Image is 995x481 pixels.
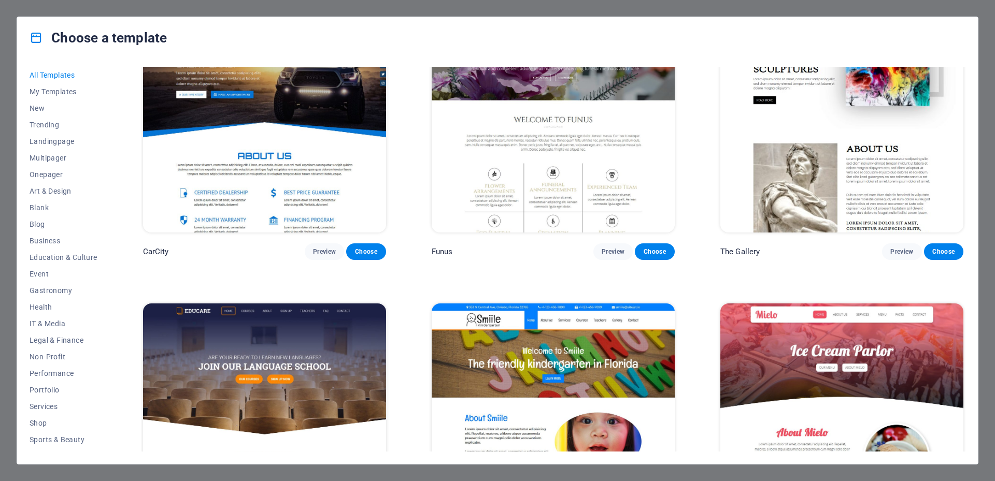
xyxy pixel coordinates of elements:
span: Non-Profit [30,353,97,361]
button: Onepager [30,166,97,183]
span: Performance [30,369,97,377]
h4: Choose a template [30,30,167,46]
button: Performance [30,365,97,382]
button: Services [30,398,97,415]
button: Education & Culture [30,249,97,266]
span: Sports & Beauty [30,435,97,444]
span: Services [30,402,97,411]
button: My Templates [30,83,97,100]
span: Choose [354,247,377,256]
button: New [30,100,97,116]
span: Multipager [30,154,97,162]
span: Choose [932,247,955,256]
span: IT & Media [30,319,97,328]
button: Blog [30,216,97,232]
img: The Gallery [720,9,963,232]
span: Health [30,303,97,311]
span: Business [30,237,97,245]
button: Choose [924,243,963,260]
button: Trending [30,116,97,133]
button: Health [30,299,97,315]
button: Event [30,266,97,282]
button: Legal & Finance [30,332,97,348]
span: Art & Design [30,187,97,195]
span: Preview [313,247,336,256]
span: Choose [643,247,666,256]
span: My Templates [30,88,97,96]
button: Portfolio [30,382,97,398]
button: IT & Media [30,315,97,332]
button: Preview [882,243,921,260]
span: Education & Culture [30,253,97,261]
img: Funus [432,9,675,232]
span: All Templates [30,71,97,79]
button: Trades [30,448,97,464]
button: Shop [30,415,97,431]
span: Shop [30,419,97,427]
button: Multipager [30,150,97,166]
span: Blog [30,220,97,228]
span: Event [30,270,97,278]
button: Art & Design [30,183,97,199]
span: Blank [30,203,97,212]
button: Choose [346,243,386,260]
button: Landingpage [30,133,97,150]
button: All Templates [30,67,97,83]
button: Choose [635,243,674,260]
p: The Gallery [720,246,760,257]
button: Preview [305,243,344,260]
span: Gastronomy [30,286,97,295]
button: Gastronomy [30,282,97,299]
span: Onepager [30,170,97,179]
span: Landingpage [30,137,97,145]
span: New [30,104,97,112]
p: Funus [432,246,453,257]
span: Preview [602,247,624,256]
span: Trending [30,121,97,129]
button: Non-Profit [30,348,97,365]
img: CarCity [143,9,386,232]
p: CarCity [143,246,169,257]
button: Sports & Beauty [30,431,97,448]
button: Preview [593,243,633,260]
span: Portfolio [30,386,97,394]
span: Legal & Finance [30,336,97,344]
button: Blank [30,199,97,216]
button: Business [30,232,97,249]
span: Preview [890,247,913,256]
